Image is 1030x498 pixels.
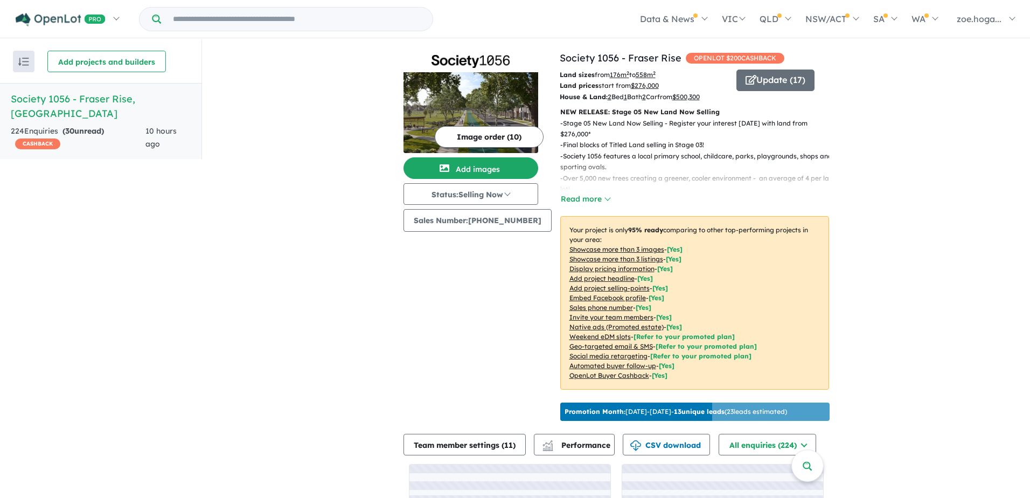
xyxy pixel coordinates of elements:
u: 2 [642,93,646,101]
span: [ Yes ] [636,303,651,312]
b: Promotion Month: [565,407,625,416]
button: Team member settings (11) [403,434,526,455]
h5: Society 1056 - Fraser Rise , [GEOGRAPHIC_DATA] [11,92,191,121]
u: Showcase more than 3 listings [569,255,663,263]
span: [ Yes ] [667,245,683,253]
u: 2 [608,93,611,101]
u: Embed Facebook profile [569,294,646,302]
span: Performance [544,440,610,450]
button: CSV download [623,434,710,455]
a: Society 1056 - Fraser Rise [560,52,681,64]
u: Invite your team members [569,313,653,321]
img: Society 1056 - Fraser Rise Logo [408,55,534,68]
img: sort.svg [18,58,29,66]
u: Sales phone number [569,303,633,312]
span: [Refer to your promoted plan] [656,342,757,350]
p: - Society 1056 features a local primary school, childcare, parks, playgrounds, shops and sporting... [560,151,838,173]
sup: 2 [627,70,629,76]
button: Add projects and builders [47,51,166,72]
span: [Yes] [659,362,674,370]
img: bar-chart.svg [542,444,553,451]
span: CASHBACK [15,139,60,149]
p: - Final blocks of Titled Land selling in Stage 03! [560,140,838,150]
u: Showcase more than 3 images [569,245,664,253]
u: 1 [624,93,627,101]
button: Sales Number:[PHONE_NUMBER] [403,209,552,232]
u: Geo-targeted email & SMS [569,342,653,350]
button: Read more [560,193,611,205]
p: NEW RELEASE: Stage 05 New Land Now Selling [560,107,829,117]
span: [Yes] [652,371,667,379]
u: Social media retargeting [569,352,648,360]
u: Add project headline [569,274,635,282]
u: $ 276,000 [631,81,659,89]
button: All enquiries (224) [719,434,816,455]
img: download icon [630,440,641,451]
img: Society 1056 - Fraser Rise [403,72,538,153]
button: Update (17) [736,70,815,91]
span: [ Yes ] [657,265,673,273]
span: [Yes] [666,323,682,331]
p: from [560,70,728,80]
button: Image order (10) [435,126,544,148]
button: Performance [534,434,615,455]
span: [ Yes ] [637,274,653,282]
button: Status:Selling Now [403,183,538,205]
u: Add project selling-points [569,284,650,292]
p: [DATE] - [DATE] - ( 23 leads estimated) [565,407,787,417]
img: line-chart.svg [542,440,552,446]
strong: ( unread) [62,126,104,136]
b: 95 % ready [628,226,663,234]
b: Land prices [560,81,598,89]
span: zoe.hoga... [957,13,1001,24]
span: 30 [65,126,74,136]
a: Society 1056 - Fraser Rise LogoSociety 1056 - Fraser Rise [403,51,538,153]
span: [ Yes ] [652,284,668,292]
u: $ 500,300 [672,93,700,101]
span: [ Yes ] [656,313,672,321]
u: 176 m [610,71,629,79]
p: Bed Bath Car from [560,92,728,102]
b: Land sizes [560,71,595,79]
u: 558 m [636,71,656,79]
u: Display pricing information [569,265,655,273]
button: Add images [403,157,538,179]
u: OpenLot Buyer Cashback [569,371,649,379]
span: 10 hours ago [145,126,177,149]
p: - Stage 05 New Land Now Selling - Register your interest [DATE] with land from $276,000* [560,118,838,140]
p: Your project is only comparing to other top-performing projects in your area: - - - - - - - - - -... [560,216,829,390]
p: start from [560,80,728,91]
p: - Over 5,000 new trees creating a greener, cooler environment - an average of 4 per land lot! [560,173,838,195]
b: House & Land: [560,93,608,101]
u: Automated buyer follow-up [569,362,656,370]
span: OPENLOT $ 200 CASHBACK [686,53,784,64]
input: Try estate name, suburb, builder or developer [163,8,430,31]
span: to [629,71,656,79]
span: 11 [504,440,513,450]
div: 224 Enquir ies [11,125,145,151]
span: [Refer to your promoted plan] [650,352,751,360]
span: [Refer to your promoted plan] [634,333,735,341]
u: Weekend eDM slots [569,333,631,341]
img: Openlot PRO Logo White [16,13,106,26]
b: 13 unique leads [674,407,725,416]
u: Native ads (Promoted estate) [569,323,664,331]
span: [ Yes ] [666,255,681,263]
sup: 2 [653,70,656,76]
span: [ Yes ] [649,294,664,302]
